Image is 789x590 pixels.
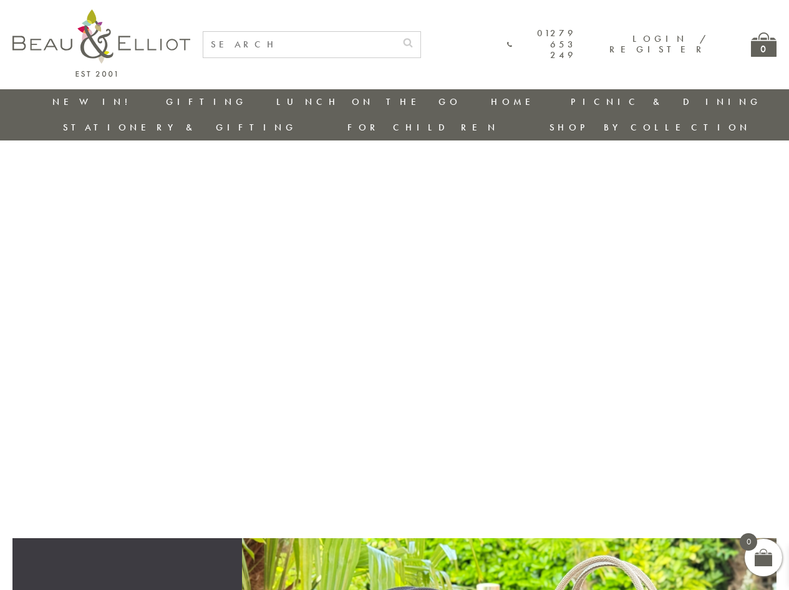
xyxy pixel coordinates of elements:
[740,533,757,551] span: 0
[347,121,499,134] a: For Children
[52,96,136,108] a: New in!
[166,96,247,108] a: Gifting
[276,96,461,108] a: Lunch On The Go
[203,32,395,57] input: SEARCH
[549,121,751,134] a: Shop by collection
[63,121,297,134] a: Stationery & Gifting
[507,28,576,61] a: 01279 653 249
[491,96,541,108] a: Home
[571,96,762,108] a: Picnic & Dining
[751,32,777,57] a: 0
[12,9,190,77] img: logo
[609,32,707,56] a: Login / Register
